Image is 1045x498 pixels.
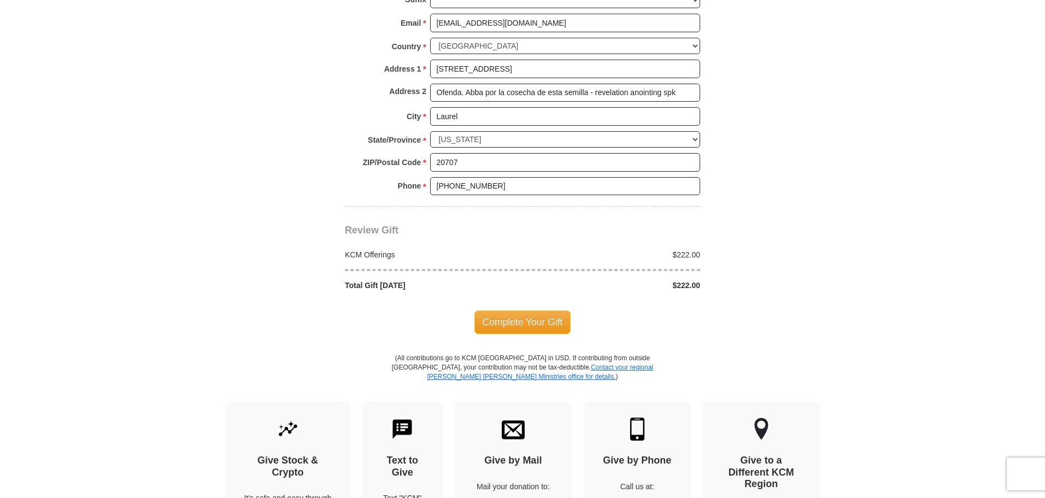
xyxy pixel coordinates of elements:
[339,280,523,291] div: Total Gift [DATE]
[384,61,421,77] strong: Address 1
[345,225,398,236] span: Review Gift
[401,15,421,31] strong: Email
[391,418,414,441] img: text-to-give.svg
[427,364,653,380] a: Contact your regional [PERSON_NAME] [PERSON_NAME] Ministries office for details.
[368,132,421,148] strong: State/Province
[381,455,424,478] h4: Text to Give
[473,481,553,492] p: Mail your donation to:
[244,455,332,478] h4: Give Stock & Crypto
[363,155,421,170] strong: ZIP/Postal Code
[339,249,523,260] div: KCM Offerings
[389,84,426,99] strong: Address 2
[407,109,421,124] strong: City
[603,455,672,467] h4: Give by Phone
[392,39,421,54] strong: Country
[522,280,706,291] div: $222.00
[473,455,553,467] h4: Give by Mail
[474,310,571,333] span: Complete Your Gift
[626,418,649,441] img: mobile.svg
[391,354,654,401] p: (All contributions go to KCM [GEOGRAPHIC_DATA] in USD. If contributing from outside [GEOGRAPHIC_D...
[277,418,300,441] img: give-by-stock.svg
[502,418,525,441] img: envelope.svg
[754,418,769,441] img: other-region
[522,249,706,260] div: $222.00
[721,455,801,490] h4: Give to a Different KCM Region
[603,481,672,492] p: Call us at:
[398,178,421,194] strong: Phone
